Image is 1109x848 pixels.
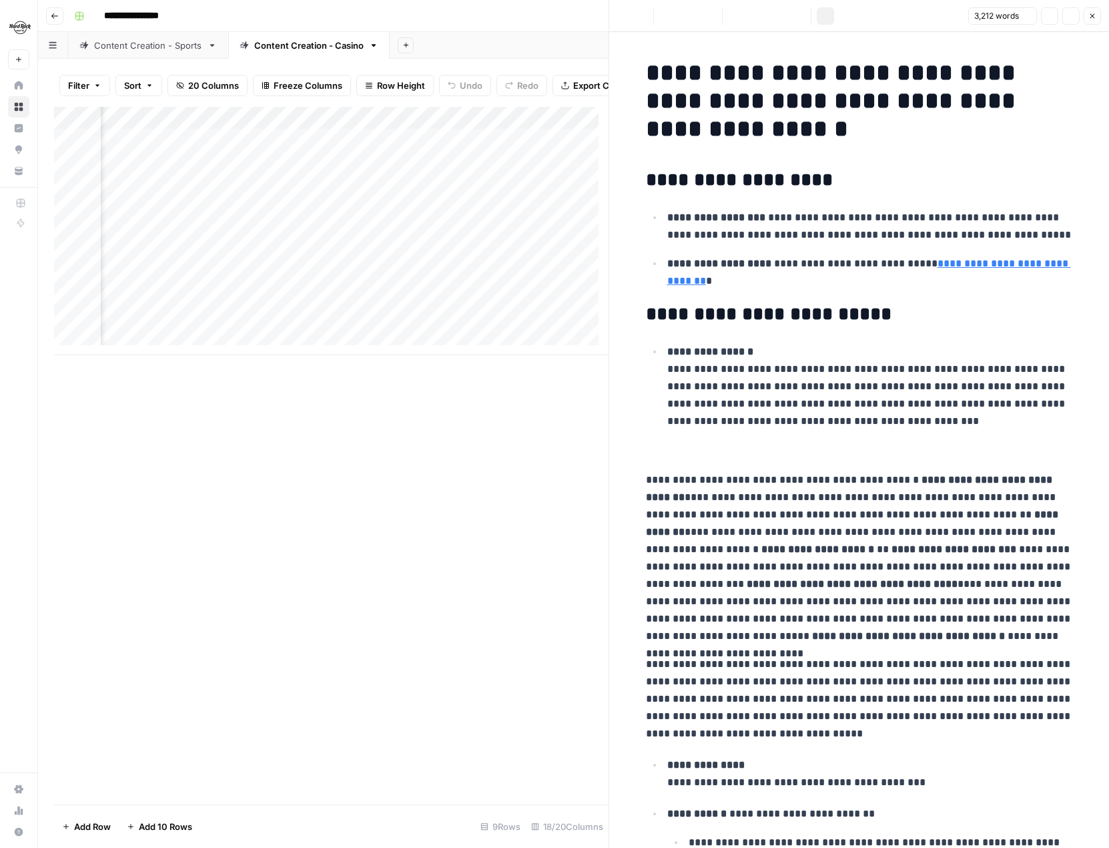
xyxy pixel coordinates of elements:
[517,79,538,92] span: Redo
[253,75,351,96] button: Freeze Columns
[228,32,390,59] a: Content Creation - Casino
[139,820,192,833] span: Add 10 Rows
[8,800,29,821] a: Usage
[119,816,200,837] button: Add 10 Rows
[968,7,1037,25] button: 3,212 words
[439,75,491,96] button: Undo
[54,816,119,837] button: Add Row
[8,821,29,843] button: Help + Support
[573,79,621,92] span: Export CSV
[377,79,425,92] span: Row Height
[460,79,482,92] span: Undo
[8,118,29,139] a: Insights
[124,79,141,92] span: Sort
[68,32,228,59] a: Content Creation - Sports
[526,816,609,837] div: 18/20 Columns
[188,79,239,92] span: 20 Columns
[552,75,629,96] button: Export CSV
[8,15,32,39] img: Hard Rock Digital Logo
[59,75,110,96] button: Filter
[68,79,89,92] span: Filter
[974,10,1019,22] span: 3,212 words
[475,816,526,837] div: 9 Rows
[8,11,29,44] button: Workspace: Hard Rock Digital
[8,96,29,118] a: Browse
[115,75,162,96] button: Sort
[8,75,29,96] a: Home
[94,39,202,52] div: Content Creation - Sports
[8,779,29,800] a: Settings
[8,139,29,160] a: Opportunities
[8,160,29,182] a: Your Data
[496,75,547,96] button: Redo
[74,820,111,833] span: Add Row
[254,39,364,52] div: Content Creation - Casino
[274,79,342,92] span: Freeze Columns
[167,75,248,96] button: 20 Columns
[356,75,434,96] button: Row Height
